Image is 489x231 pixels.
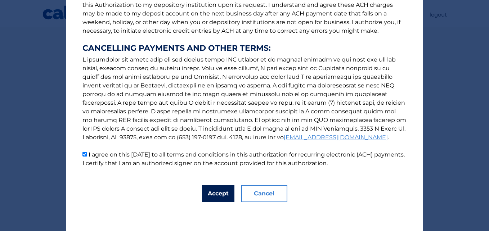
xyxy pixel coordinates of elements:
[241,185,287,202] button: Cancel
[284,134,388,141] a: [EMAIL_ADDRESS][DOMAIN_NAME]
[202,185,234,202] button: Accept
[82,151,405,167] label: I agree on this [DATE] to all terms and conditions in this authorization for recurring electronic...
[82,44,407,53] strong: CANCELLING PAYMENTS AND OTHER TERMS:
